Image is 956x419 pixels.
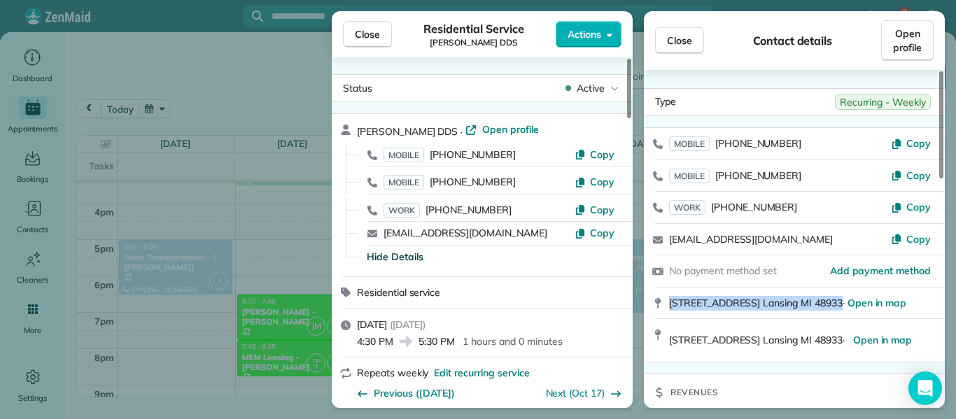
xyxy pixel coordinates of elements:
a: [EMAIL_ADDRESS][DOMAIN_NAME] [669,233,833,246]
span: [PHONE_NUMBER] [430,176,516,188]
span: Status [343,82,372,94]
span: [PHONE_NUMBER] [715,137,801,150]
span: Open profile [893,27,922,55]
span: [DATE] [357,318,387,331]
a: MOBILE[PHONE_NUMBER] [669,169,801,183]
div: Open Intercom Messenger [908,371,942,405]
span: Recurring - Weekly [835,94,931,110]
span: Copy [590,176,614,188]
span: Residential Service [423,20,523,37]
span: MOBILE [669,169,710,183]
button: Copy [575,226,614,240]
span: [PERSON_NAME] DDS [430,37,518,48]
span: No payment method set [669,264,777,277]
span: [STREET_ADDRESS] Lansing MI 48933 · [669,297,906,309]
a: MOBILE[PHONE_NUMBER] [384,148,516,162]
span: Copy [906,169,931,182]
span: WORK [669,200,705,215]
span: Copy [906,233,931,246]
a: Open in map [848,297,907,309]
span: · [458,126,465,137]
span: [PHONE_NUMBER] [715,169,801,182]
span: Edit recurring service [434,366,529,380]
span: Open in map [853,334,913,346]
span: 4:30 PM [357,334,393,348]
span: Close [667,34,692,48]
a: Open in map [848,328,927,352]
button: Close [343,21,392,48]
span: MOBILE [384,148,424,162]
span: ( [DATE] ) [390,318,426,331]
a: MOBILE[PHONE_NUMBER] [384,175,516,189]
span: MOBILE [384,175,424,190]
span: [PHONE_NUMBER] [711,201,797,213]
button: Hide Details [367,250,423,264]
span: Contact details [753,32,832,49]
span: Copy [906,201,931,213]
span: Repeats weekly [357,367,428,379]
a: WORK[PHONE_NUMBER] [384,203,512,217]
button: Copy [575,203,614,217]
span: Copy [590,148,614,161]
a: [EMAIL_ADDRESS][DOMAIN_NAME] [384,227,547,239]
span: MOBILE [669,136,710,151]
p: 1 hours and 0 minutes [463,334,562,348]
button: Copy [891,136,931,150]
a: Next (Oct 17) [546,387,605,399]
span: Residential service [357,286,440,299]
button: Copy [575,175,614,189]
span: Copy [590,204,614,216]
span: [PHONE_NUMBER] [426,204,512,216]
a: Open profile [881,20,934,61]
span: Active [577,81,605,95]
span: Revenues [670,385,718,399]
span: Previous ([DATE]) [374,386,455,400]
span: Open profile [482,122,539,136]
span: Close [355,27,380,41]
a: MOBILE[PHONE_NUMBER] [669,136,801,150]
button: Copy [575,148,614,162]
button: Copy [891,232,931,246]
span: Actions [568,27,601,41]
button: Copy [891,169,931,183]
button: Close [655,27,704,54]
span: Type [655,94,676,110]
span: Copy [590,227,614,239]
button: Next (Oct 17) [546,386,622,400]
a: Add payment method [830,264,931,278]
button: Previous ([DATE]) [357,386,455,400]
span: [PHONE_NUMBER] [430,148,516,161]
a: WORK[PHONE_NUMBER] [669,200,797,214]
button: Copy [891,200,931,214]
span: WORK [384,203,420,218]
span: 5:30 PM [419,334,455,348]
span: [STREET_ADDRESS] Lansing MI 48933 · [669,334,848,346]
span: [PERSON_NAME] DDS [357,125,458,138]
span: Copy [906,137,931,150]
a: Open profile [465,122,539,136]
